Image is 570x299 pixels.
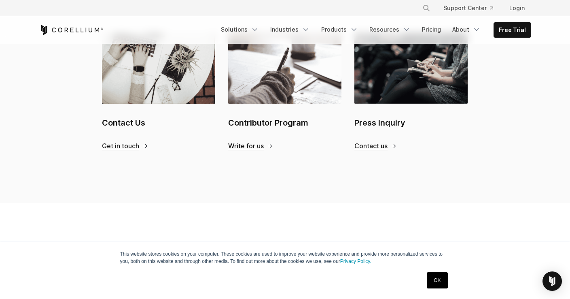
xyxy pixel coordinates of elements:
[228,142,264,150] span: Write for us
[364,22,415,37] a: Resources
[427,272,447,288] a: OK
[340,258,371,264] a: Privacy Policy.
[419,1,434,15] button: Search
[503,1,531,15] a: Login
[39,25,104,35] a: Corellium Home
[120,250,450,265] p: This website stores cookies on your computer. These cookies are used to improve your website expe...
[228,33,341,150] a: Contributor Program Contributor Program Write for us
[437,1,500,15] a: Support Center
[354,117,468,129] h2: Press Inquiry
[102,33,215,103] img: Contact Us
[354,33,468,103] img: Press Inquiry
[265,22,315,37] a: Industries
[354,33,468,150] a: Press Inquiry Press Inquiry Contact us
[417,22,446,37] a: Pricing
[413,1,531,15] div: Navigation Menu
[228,33,341,103] img: Contributor Program
[542,271,562,291] div: Open Intercom Messenger
[494,23,531,37] a: Free Trial
[216,22,531,38] div: Navigation Menu
[102,142,139,150] span: Get in touch
[447,22,485,37] a: About
[316,22,363,37] a: Products
[102,33,215,150] a: Contact Us Contact Us Get in touch
[102,117,215,129] h2: Contact Us
[228,117,341,129] h2: Contributor Program
[216,22,264,37] a: Solutions
[354,142,388,150] span: Contact us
